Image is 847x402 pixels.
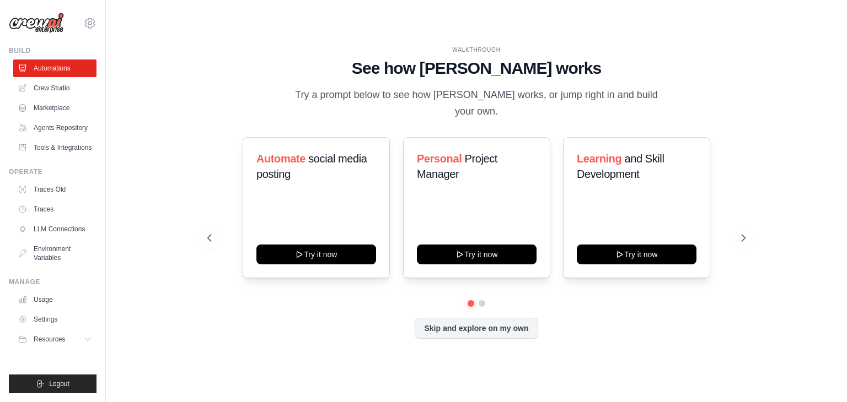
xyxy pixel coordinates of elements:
[13,99,97,117] a: Marketplace
[13,59,97,77] a: Automations
[13,291,97,308] a: Usage
[9,278,97,286] div: Manage
[577,153,664,180] span: and Skill Development
[256,153,305,165] span: Automate
[13,79,97,97] a: Crew Studio
[415,318,538,339] button: Skip and explore on my own
[577,153,621,165] span: Learning
[34,335,65,344] span: Resources
[13,181,97,198] a: Traces Old
[291,87,662,119] p: Try a prompt below to see how [PERSON_NAME] works, or jump right in and build your own.
[49,379,69,388] span: Logout
[13,311,97,328] a: Settings
[13,200,97,218] a: Traces
[417,153,462,165] span: Personal
[417,153,497,180] span: Project Manager
[792,349,847,402] iframe: Chat Widget
[256,153,367,180] span: social media posting
[9,167,97,176] div: Operate
[577,245,696,264] button: Try it now
[13,240,97,267] a: Environment Variables
[792,349,847,402] div: Widget de chat
[256,245,376,264] button: Try it now
[13,119,97,137] a: Agents Repository
[9,13,64,34] img: Logo
[13,220,97,238] a: LLM Connections
[13,139,97,156] a: Tools & Integrations
[9,374,97,393] button: Logout
[207,58,746,78] h1: See how [PERSON_NAME] works
[9,46,97,55] div: Build
[13,330,97,348] button: Resources
[207,46,746,54] div: WALKTHROUGH
[417,245,537,264] button: Try it now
